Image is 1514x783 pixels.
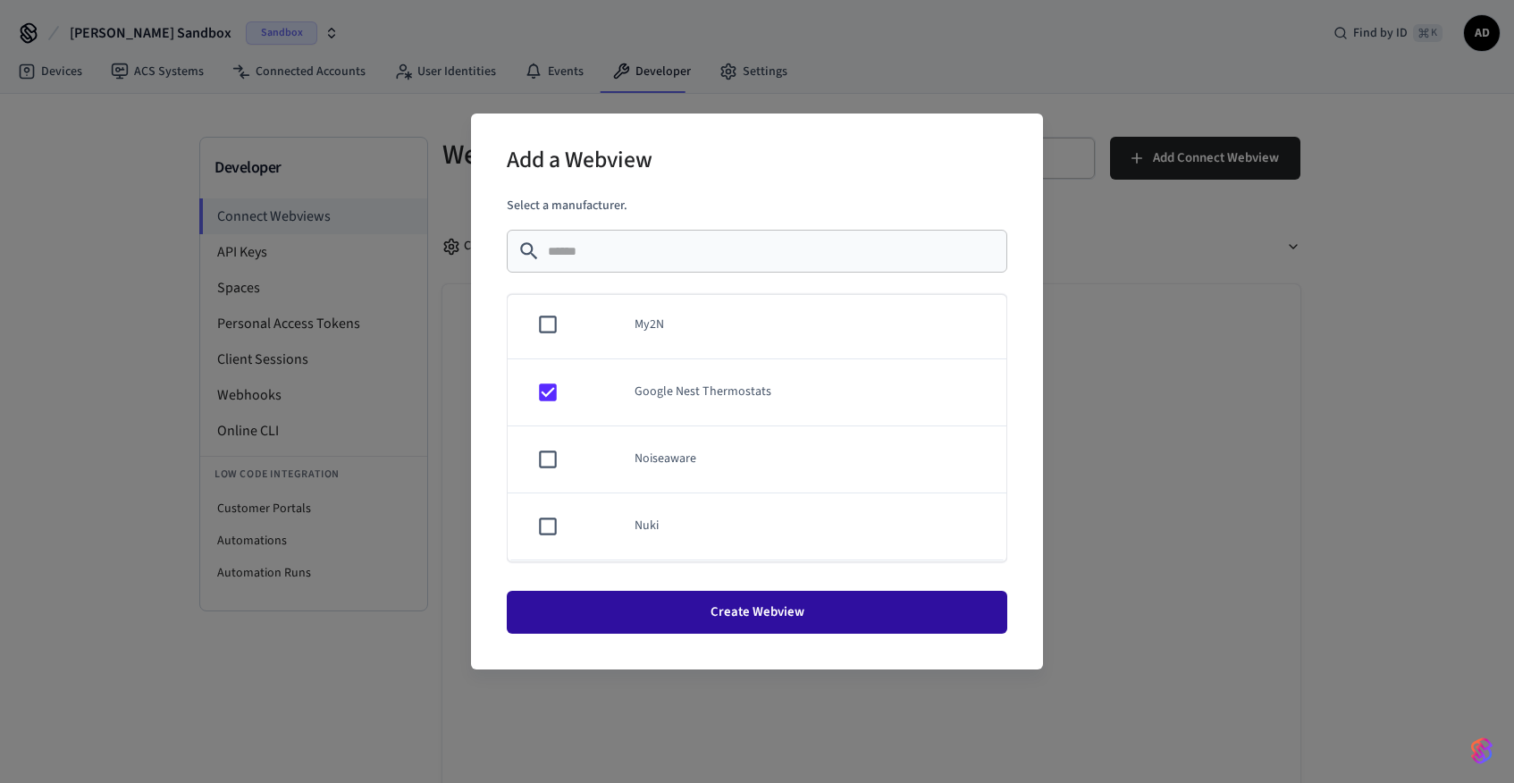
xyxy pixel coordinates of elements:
p: Select a manufacturer. [507,197,1007,215]
h2: Add a Webview [507,135,652,189]
td: Nuki [613,493,1006,560]
td: Salto KS [613,560,1006,627]
img: SeamLogoGradient.69752ec5.svg [1471,737,1493,765]
td: Noiseaware [613,426,1006,493]
td: My2N [613,291,1006,358]
td: Google Nest Thermostats [613,359,1006,426]
button: Create Webview [507,591,1007,634]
